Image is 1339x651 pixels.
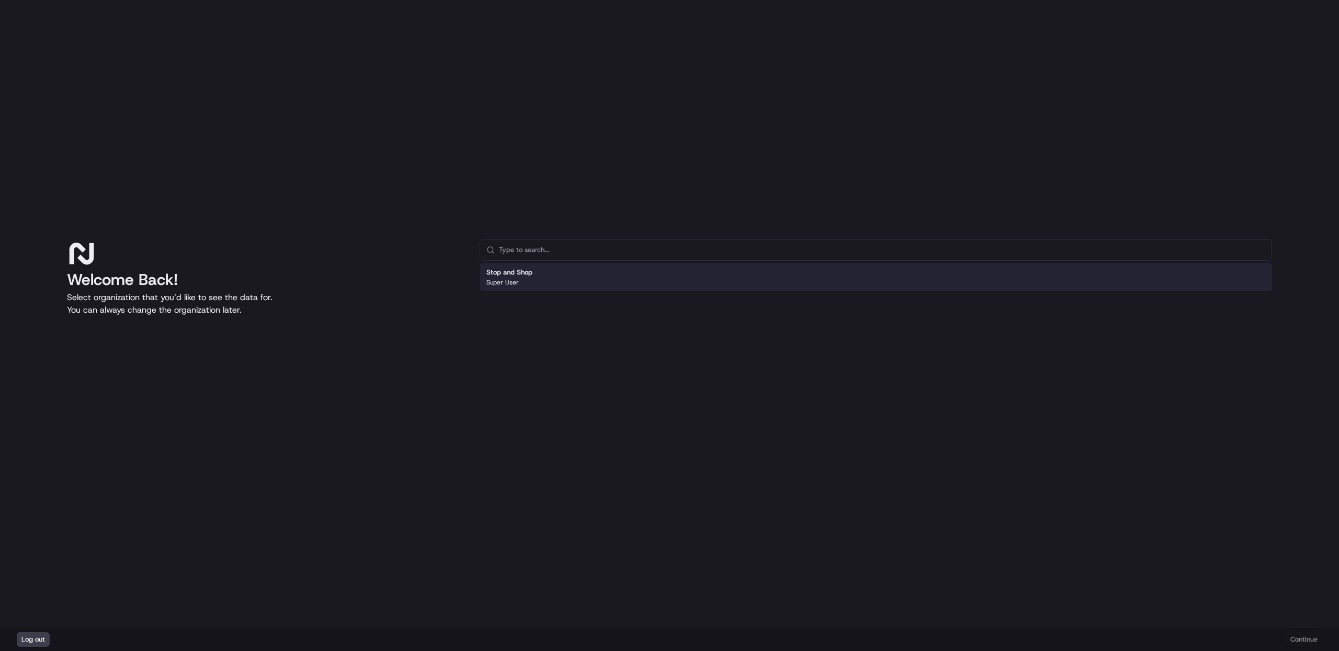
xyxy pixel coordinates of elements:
[17,632,50,647] button: Log out
[499,239,1265,260] input: Type to search...
[486,278,519,287] p: Super User
[480,261,1272,293] div: Suggestions
[486,268,532,277] h2: Stop and Shop
[67,291,463,316] p: Select organization that you’d like to see the data for. You can always change the organization l...
[67,270,463,289] h1: Welcome Back!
